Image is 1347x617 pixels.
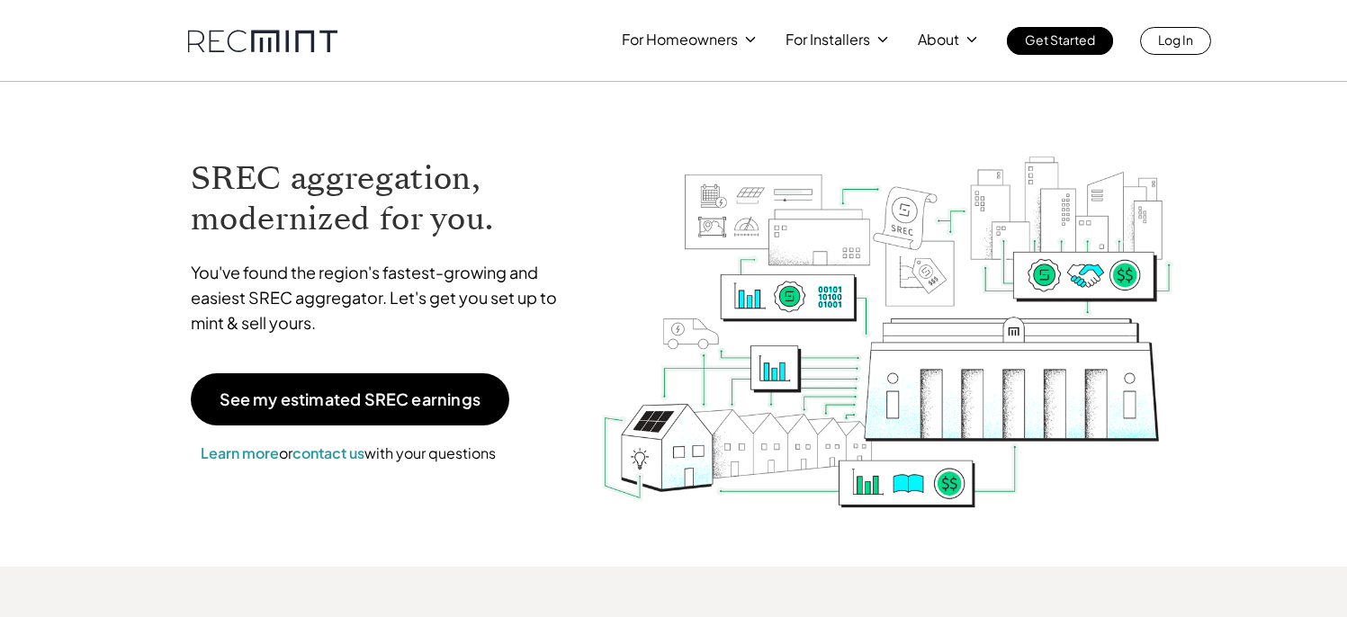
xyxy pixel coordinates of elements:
a: See my estimated SREC earnings [191,373,509,425]
h1: SREC aggregation, modernized for you. [191,158,574,239]
p: For Homeowners [622,27,738,52]
p: For Installers [786,27,870,52]
img: RECmint value cycle [600,109,1174,513]
p: Get Started [1025,27,1095,52]
a: Learn more [201,443,279,462]
a: Log In [1140,27,1211,55]
p: You've found the region's fastest-growing and easiest SREC aggregator. Let's get you set up to mi... [191,260,574,335]
a: contact us [292,443,364,462]
p: Log In [1158,27,1193,52]
a: Get Started [1007,27,1113,55]
p: About [918,27,959,52]
p: or with your questions [191,442,506,465]
p: See my estimated SREC earnings [220,391,480,407]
